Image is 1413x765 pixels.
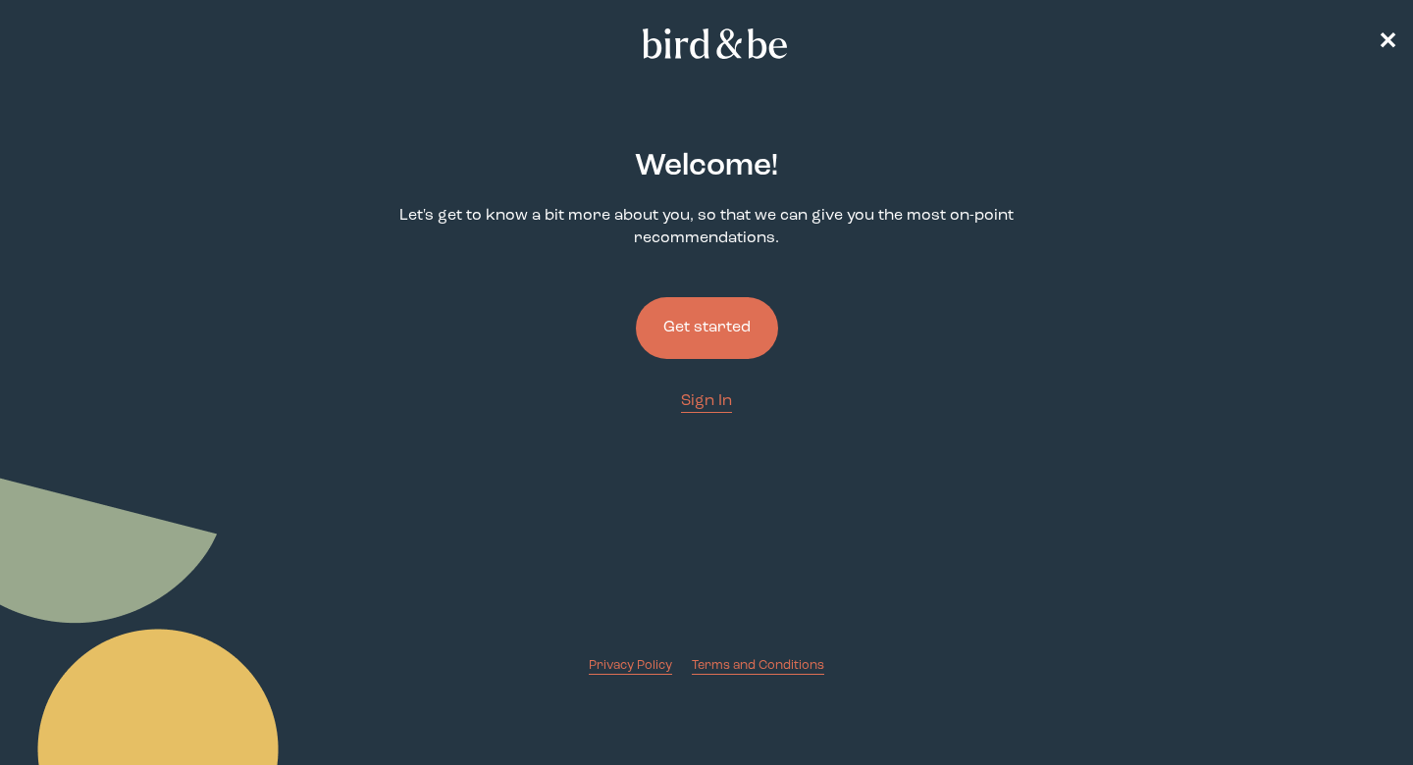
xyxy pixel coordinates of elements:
span: Privacy Policy [589,659,672,672]
button: Get started [636,297,778,359]
span: Terms and Conditions [692,659,824,672]
a: Terms and Conditions [692,656,824,675]
span: ✕ [1378,31,1397,55]
h2: Welcome ! [635,144,778,189]
a: ✕ [1378,26,1397,61]
p: Let's get to know a bit more about you, so that we can give you the most on-point recommendations. [369,205,1044,250]
iframe: Gorgias live chat messenger [1315,673,1393,745]
a: Sign In [681,390,732,413]
a: Get started [636,266,778,390]
a: Privacy Policy [589,656,672,675]
span: Sign In [681,393,732,409]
